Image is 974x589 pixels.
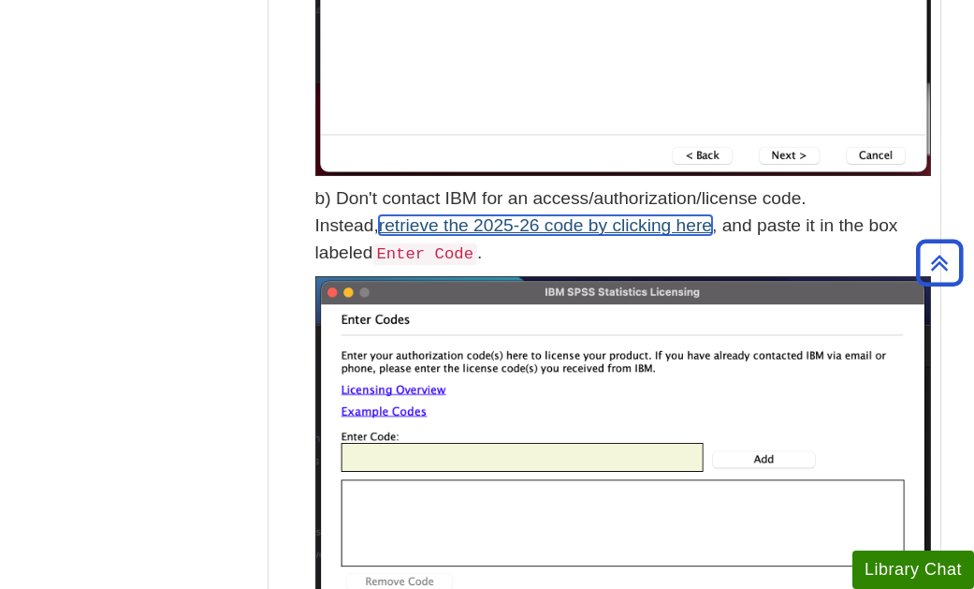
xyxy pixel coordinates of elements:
[909,250,969,275] a: Back to Top
[379,215,712,235] a: retrieve the 2025-26 code by clicking here
[372,243,477,265] code: Enter Code
[315,185,931,267] p: b) Don't contact IBM for an access/authorization/license code. Instead, , and paste it in the box...
[852,551,974,589] button: Library Chat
